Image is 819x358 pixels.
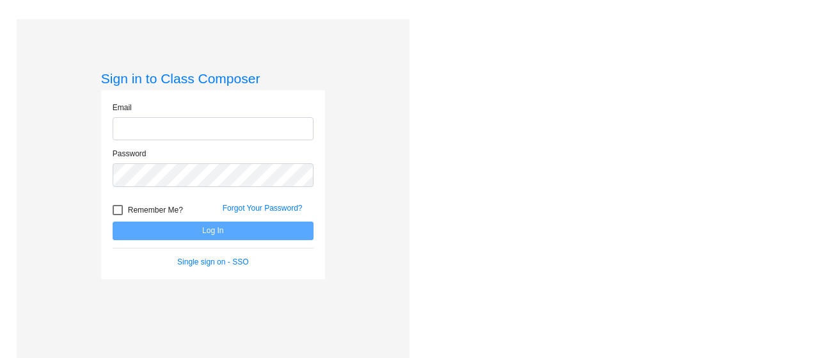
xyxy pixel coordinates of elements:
span: Remember Me? [128,202,183,218]
label: Password [113,148,147,159]
button: Log In [113,222,314,240]
a: Forgot Your Password? [223,204,303,213]
a: Single sign on - SSO [177,257,248,266]
h3: Sign in to Class Composer [101,70,325,86]
label: Email [113,102,132,113]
